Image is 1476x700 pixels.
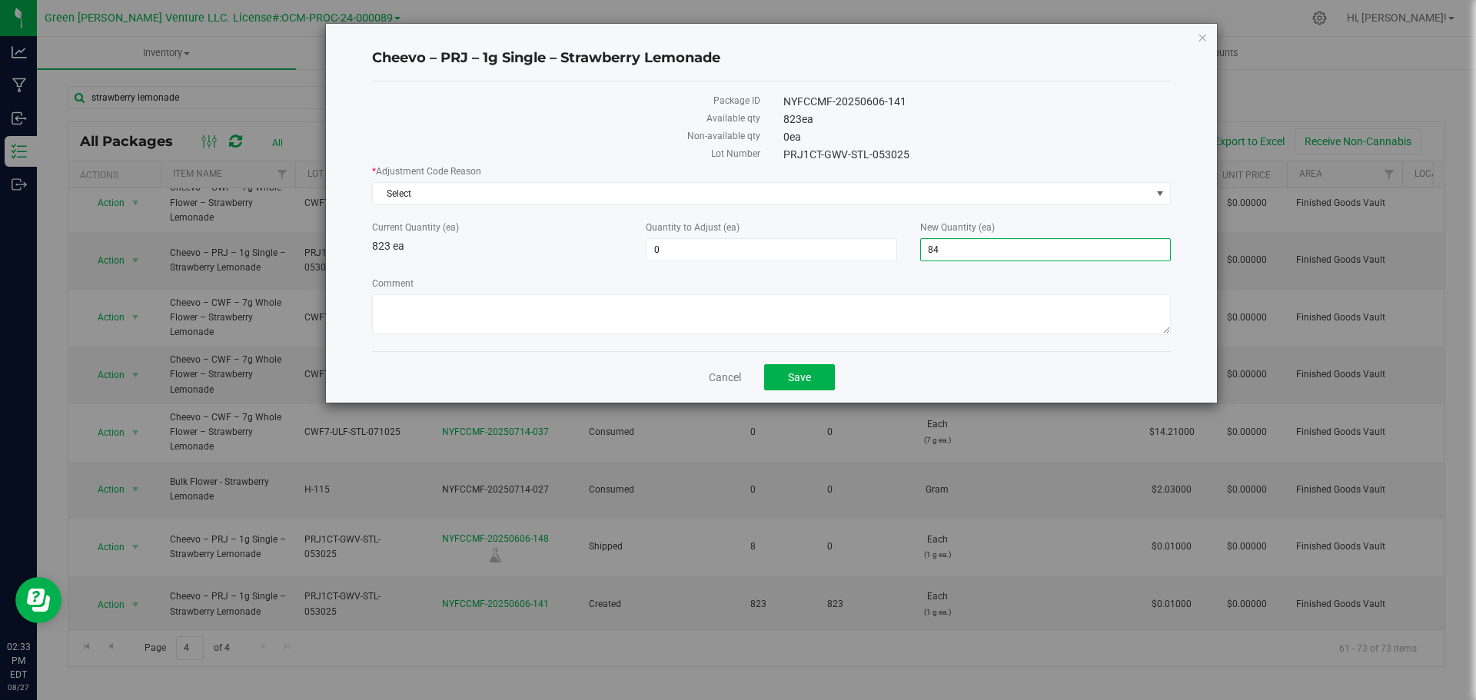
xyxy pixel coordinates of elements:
label: New Quantity (ea) [920,221,1171,234]
label: Available qty [372,111,760,125]
label: Adjustment Code Reason [372,164,1171,178]
span: 0 [783,131,801,143]
label: Lot Number [372,147,760,161]
button: Save [764,364,835,390]
h4: Cheevo – PRJ – 1g Single – Strawberry Lemonade [372,48,1171,68]
label: Non-available qty [372,129,760,143]
iframe: Resource center [15,577,61,623]
input: 0 [647,239,896,260]
span: 823 ea [372,240,404,252]
span: ea [802,113,813,125]
span: Select [373,183,1151,204]
label: Current Quantity (ea) [372,221,623,234]
span: 823 [783,113,813,125]
span: Save [788,371,811,383]
div: PRJ1CT-GWV-STL-053025 [772,147,1183,163]
span: select [1151,183,1170,204]
label: Package ID [372,94,760,108]
label: Comment [372,277,1171,290]
a: Cancel [709,370,741,385]
div: NYFCCMF-20250606-141 [772,94,1183,110]
label: Quantity to Adjust (ea) [646,221,896,234]
span: ea [790,131,801,143]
